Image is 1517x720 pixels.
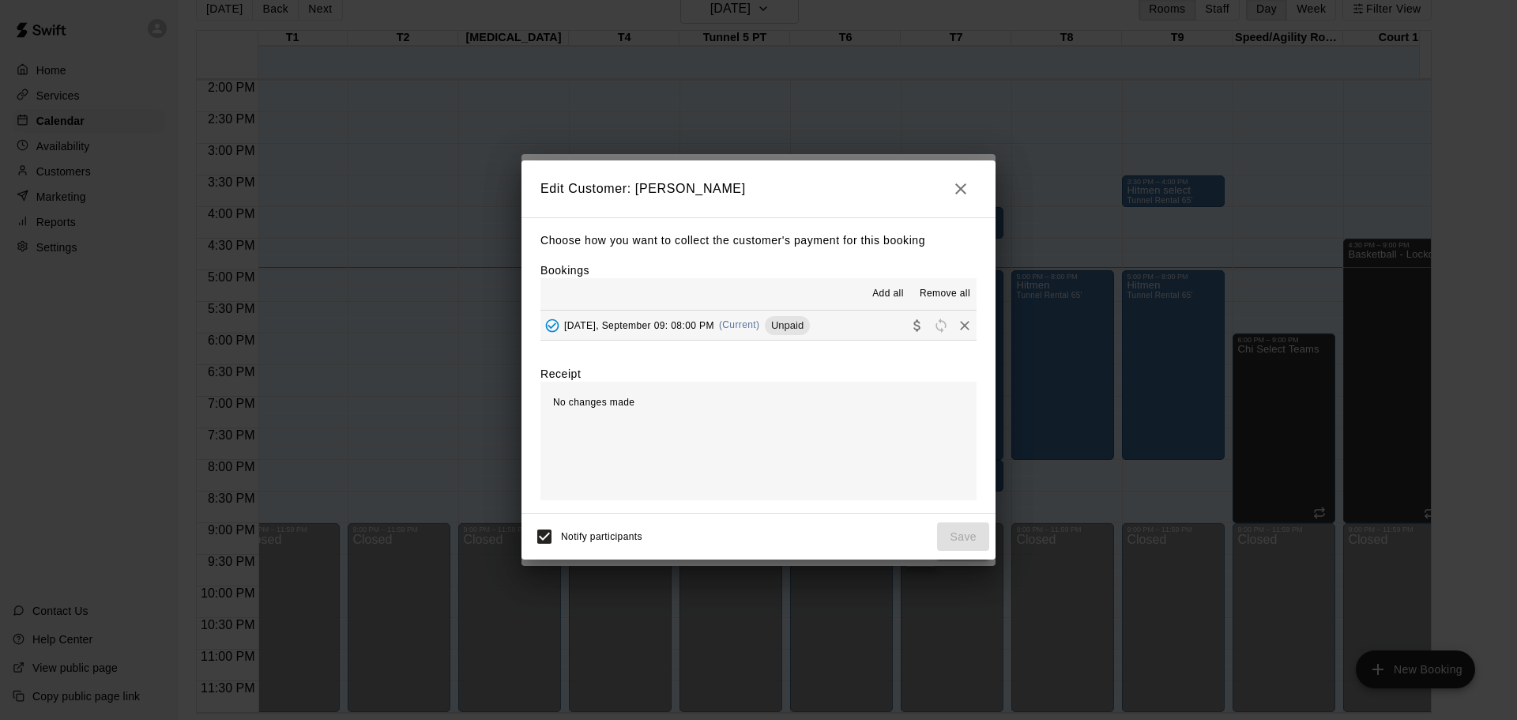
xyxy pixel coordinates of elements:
button: Add all [863,281,913,307]
span: Add all [872,286,904,302]
button: Added - Collect Payment [540,314,564,337]
span: (Current) [719,319,760,330]
button: Added - Collect Payment[DATE], September 09: 08:00 PM(Current)UnpaidCollect paymentRescheduleRemove [540,311,977,340]
p: Choose how you want to collect the customer's payment for this booking [540,231,977,251]
span: Remove all [920,286,970,302]
span: Reschedule [929,319,953,330]
span: No changes made [553,397,634,408]
button: Remove all [913,281,977,307]
span: Collect payment [905,319,929,330]
label: Receipt [540,366,581,382]
h2: Edit Customer: [PERSON_NAME] [521,160,996,217]
span: Unpaid [765,319,810,331]
span: [DATE], September 09: 08:00 PM [564,319,714,330]
span: Notify participants [561,531,642,542]
label: Bookings [540,264,589,277]
span: Remove [953,319,977,330]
